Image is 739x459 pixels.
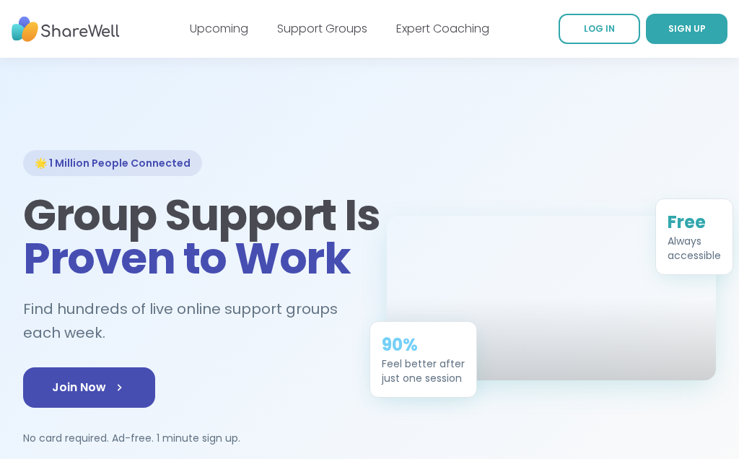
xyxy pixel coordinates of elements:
a: SIGN UP [646,14,727,44]
div: Feel better after just one session [382,351,465,380]
div: Free [668,206,721,229]
p: No card required. Ad-free. 1 minute sign up. [23,431,352,445]
img: ShareWell Nav Logo [12,9,120,49]
a: Support Groups [277,20,367,37]
a: Upcoming [190,20,248,37]
span: LOG IN [584,22,615,35]
a: Expert Coaching [396,20,489,37]
a: LOG IN [559,14,640,44]
h1: Group Support Is [23,193,352,280]
span: SIGN UP [668,22,706,35]
div: Always accessible [668,229,721,258]
h2: Find hundreds of live online support groups each week. [23,297,352,344]
div: 90% [382,328,465,351]
div: 🌟 1 Million People Connected [23,150,202,176]
span: Proven to Work [23,228,350,289]
a: Join Now [23,367,155,408]
span: Join Now [52,379,126,396]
